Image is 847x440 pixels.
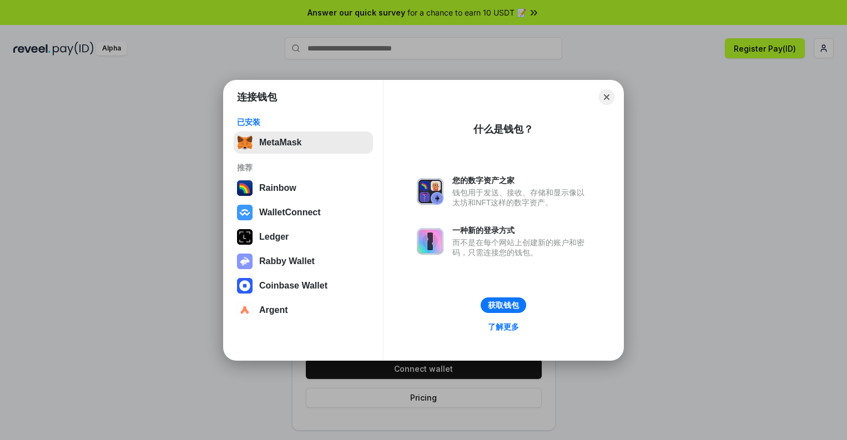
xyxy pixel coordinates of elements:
div: Argent [259,305,288,315]
img: svg+xml,%3Csvg%20width%3D%22120%22%20height%3D%22120%22%20viewBox%3D%220%200%20120%20120%22%20fil... [237,180,253,196]
div: 一种新的登录方式 [452,225,590,235]
h1: 连接钱包 [237,90,277,104]
div: MetaMask [259,138,301,148]
img: svg+xml,%3Csvg%20xmlns%3D%22http%3A%2F%2Fwww.w3.org%2F2000%2Fsvg%22%20fill%3D%22none%22%20viewBox... [417,178,443,205]
div: 什么是钱包？ [473,123,533,136]
div: WalletConnect [259,208,321,218]
img: svg+xml,%3Csvg%20width%3D%2228%22%20height%3D%2228%22%20viewBox%3D%220%200%2028%2028%22%20fill%3D... [237,205,253,220]
div: 了解更多 [488,322,519,332]
button: MetaMask [234,132,373,154]
div: 您的数字资产之家 [452,175,590,185]
img: svg+xml,%3Csvg%20fill%3D%22none%22%20height%3D%2233%22%20viewBox%3D%220%200%2035%2033%22%20width%... [237,135,253,150]
img: svg+xml,%3Csvg%20width%3D%2228%22%20height%3D%2228%22%20viewBox%3D%220%200%2028%2028%22%20fill%3D... [237,302,253,318]
button: Rainbow [234,177,373,199]
div: 推荐 [237,163,370,173]
button: 获取钱包 [481,297,526,313]
div: 已安装 [237,117,370,127]
a: 了解更多 [481,320,526,334]
div: Coinbase Wallet [259,281,327,291]
img: svg+xml,%3Csvg%20width%3D%2228%22%20height%3D%2228%22%20viewBox%3D%220%200%2028%2028%22%20fill%3D... [237,278,253,294]
img: svg+xml,%3Csvg%20xmlns%3D%22http%3A%2F%2Fwww.w3.org%2F2000%2Fsvg%22%20width%3D%2228%22%20height%3... [237,229,253,245]
button: Close [599,89,614,105]
div: 钱包用于发送、接收、存储和显示像以太坊和NFT这样的数字资产。 [452,188,590,208]
button: Argent [234,299,373,321]
div: Rainbow [259,183,296,193]
img: svg+xml,%3Csvg%20xmlns%3D%22http%3A%2F%2Fwww.w3.org%2F2000%2Fsvg%22%20fill%3D%22none%22%20viewBox... [237,254,253,269]
div: Rabby Wallet [259,256,315,266]
button: Coinbase Wallet [234,275,373,297]
button: WalletConnect [234,201,373,224]
div: 而不是在每个网站上创建新的账户和密码，只需连接您的钱包。 [452,237,590,257]
div: 获取钱包 [488,300,519,310]
div: Ledger [259,232,289,242]
button: Ledger [234,226,373,248]
button: Rabby Wallet [234,250,373,272]
img: svg+xml,%3Csvg%20xmlns%3D%22http%3A%2F%2Fwww.w3.org%2F2000%2Fsvg%22%20fill%3D%22none%22%20viewBox... [417,228,443,255]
